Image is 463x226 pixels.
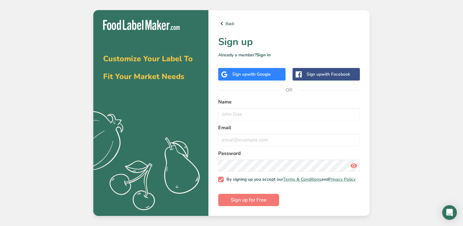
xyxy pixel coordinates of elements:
[218,124,360,131] label: Email
[231,196,267,204] span: Sign up for Free
[329,176,356,182] a: Privacy Policy
[232,71,271,77] div: Sign up
[280,81,298,99] span: OR
[307,71,350,77] div: Sign up
[218,98,360,106] label: Name
[218,20,360,27] a: Back
[218,150,360,157] label: Password
[103,20,180,30] img: Food Label Maker
[321,71,350,77] span: with Facebook
[218,134,360,146] input: email@example.com
[218,35,360,49] h1: Sign up
[218,194,279,206] button: Sign up for Free
[218,52,360,58] p: Already a member?
[218,108,360,120] input: John Doe
[442,205,457,220] div: Open Intercom Messenger
[247,71,271,77] span: with Google
[256,52,271,58] a: Sign in
[103,54,193,82] span: Customize Your Label To Fit Your Market Needs
[283,176,321,182] a: Terms & Conditions
[224,177,356,182] span: By signing up you accept our and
